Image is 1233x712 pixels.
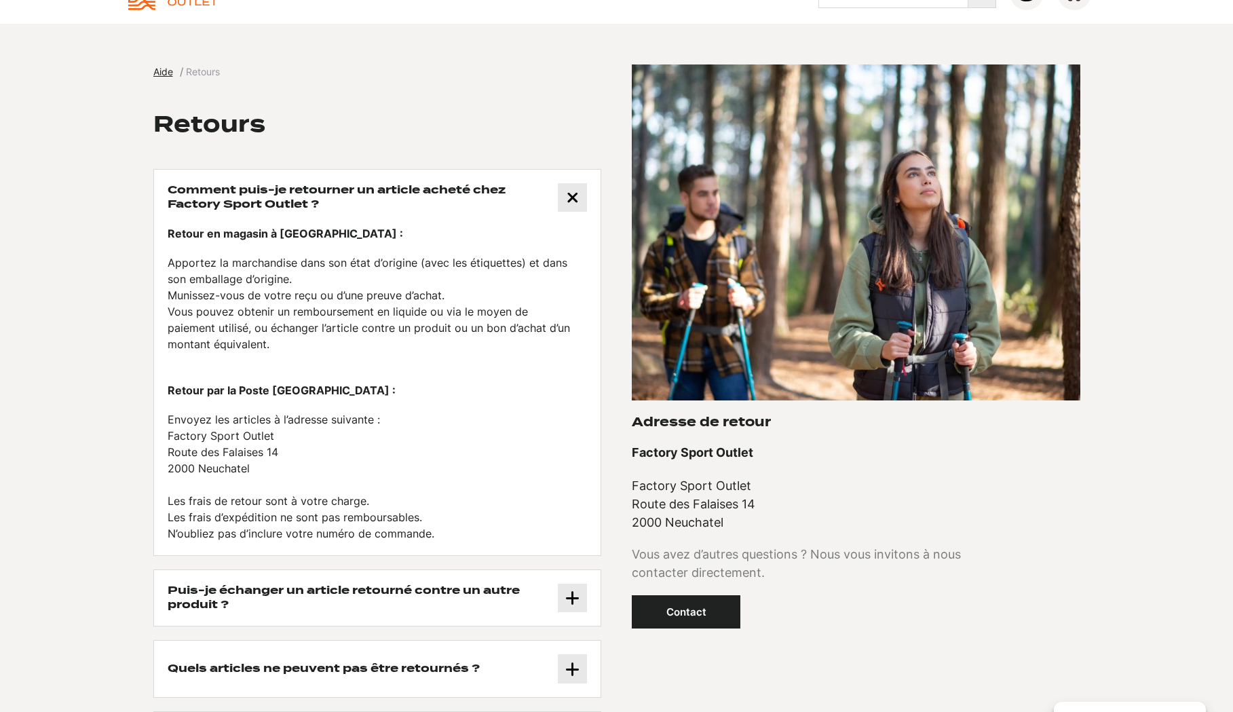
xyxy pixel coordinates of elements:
[632,545,1080,582] p: Vous avez d’autres questions ? Nous vous invitons à nous contacter directement.
[168,525,588,542] li: N’oubliez pas d’inclure votre numéro de commande.
[154,570,601,626] button: Puis-je échanger un article retourné contre un autre produit ?
[168,509,588,525] li: Les frais d’expédition ne sont pas remboursables.
[168,411,588,476] li: Envoyez les articles à l’adresse suivante : Factory Sport Outlet Route des Falaises 14 2000 Neuch...
[154,170,601,226] button: Comment puis-je retourner un article acheté chez Factory Sport Outlet ?
[168,287,588,303] li: Munissez-vous de votre reçu ou d’une preuve d’achat.
[168,227,403,240] strong: Retour en magasin à [GEOGRAPHIC_DATA] :
[168,493,588,509] li: Les frais de retour sont à votre charge.
[153,66,181,77] a: Aide
[168,383,396,397] strong: Retour par la Poste [GEOGRAPHIC_DATA] :
[186,66,220,77] span: Retours
[168,255,588,287] li: Apportez la marchandise dans son état d’origine (avec les étiquettes) et dans son emballage d’ori...
[632,445,753,460] strong: Factory Sport Outlet
[153,110,265,138] h2: Retours
[168,662,480,676] h3: Quels articles ne peuvent pas être retournés ?
[632,595,740,629] a: Contact
[154,641,601,697] button: Quels articles ne peuvent pas être retournés ?
[632,476,755,531] p: Factory Sport Outlet Route des Falaises 14 2000 Neuchatel
[153,66,173,77] span: Aide
[168,303,588,352] li: Vous pouvez obtenir un remboursement en liquide ou via le moyen de paiement utilisé, ou échanger ...
[153,64,221,80] nav: breadcrumbs
[632,414,771,430] h3: Adresse de retour
[168,183,558,212] h3: Comment puis-je retourner un article acheté chez Factory Sport Outlet ?
[168,584,558,612] h3: Puis-je échanger un article retourné contre un autre produit ?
